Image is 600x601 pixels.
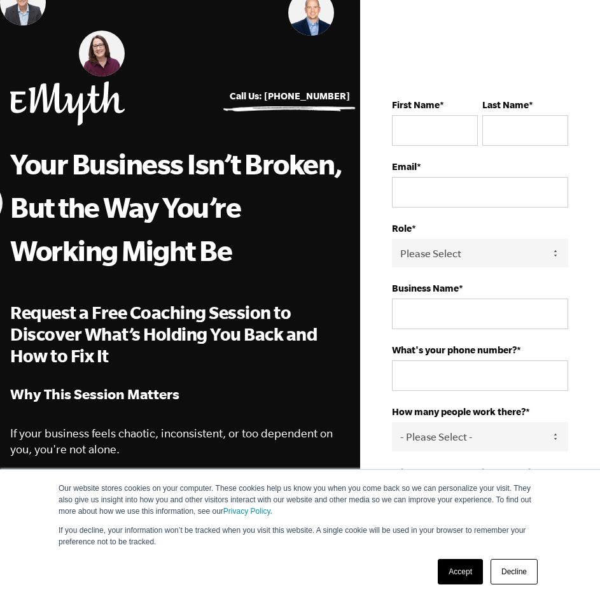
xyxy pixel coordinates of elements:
strong: Email [392,161,417,172]
a: Privacy Policy [223,507,270,516]
strong: What were your total revenues last year (in USD) for all your businesses? [392,467,565,488]
img: Melinda Lawson, EMyth Business Coach [79,31,125,76]
span: Request a Free Coaching Session to Discover What’s Holding You Back and How to Fix It [10,302,317,365]
p: Our website stores cookies on your computer. These cookies help us know you when you come back so... [59,483,541,517]
a: Call Us: [PHONE_NUMBER] [230,90,350,101]
strong: Business Name [392,283,459,293]
span: If your business feels chaotic, inconsistent, or too dependent on you, you're not alone. [10,427,333,456]
strong: Why This Session Matters [10,386,179,402]
strong: Role [392,223,412,234]
img: EMyth [10,81,125,125]
strong: What's your phone number? [392,344,517,355]
a: Accept [438,559,483,584]
span: Your Business Isn’t Broken, But the Way You’re Working Might Be [10,148,342,266]
strong: Last Name [482,99,529,110]
iframe: Chat Widget [536,540,600,601]
strong: How many people work there? [392,406,526,417]
p: If you decline, your information won’t be tracked when you visit this website. A single cookie wi... [59,525,541,548]
strong: First Name [392,99,440,110]
a: Decline [491,559,538,584]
